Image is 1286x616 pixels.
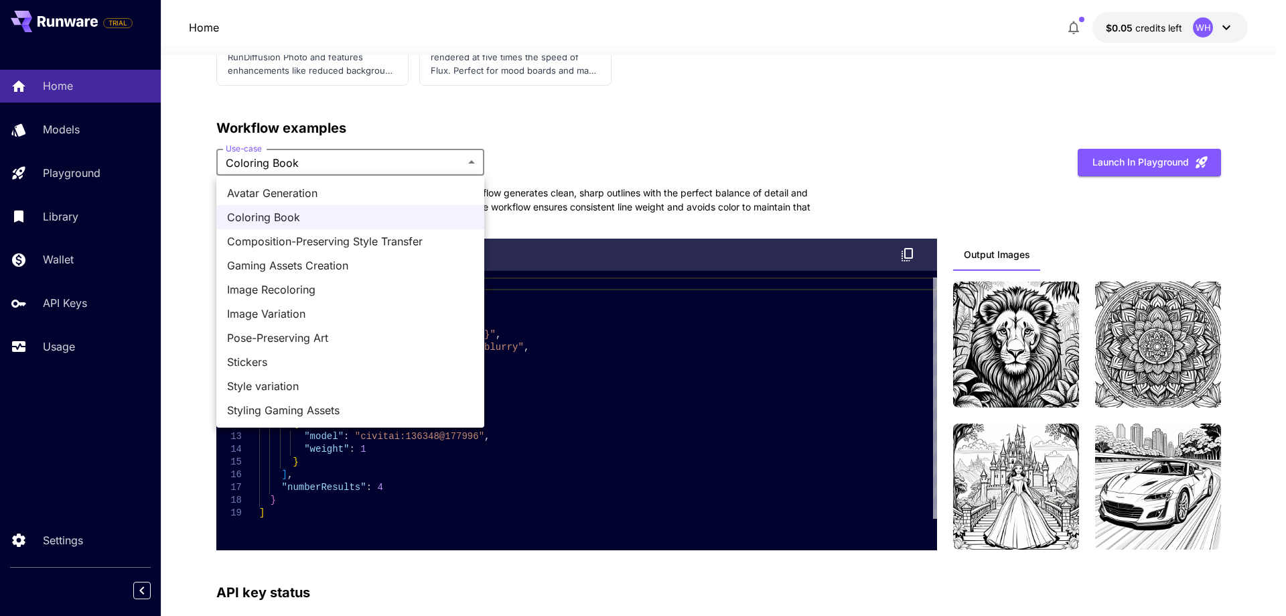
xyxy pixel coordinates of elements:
[227,209,474,225] span: Coloring Book
[227,282,474,298] span: Image Recoloring
[227,306,474,322] span: Image Variation
[227,354,474,370] span: Stickers
[227,330,474,346] span: Pose-Preserving Art
[227,378,474,394] span: Style variation
[227,233,474,249] span: Composition-Preserving Style Transfer
[227,402,474,418] span: Styling Gaming Assets
[227,185,474,201] span: Avatar Generation
[227,257,474,273] span: Gaming Assets Creation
